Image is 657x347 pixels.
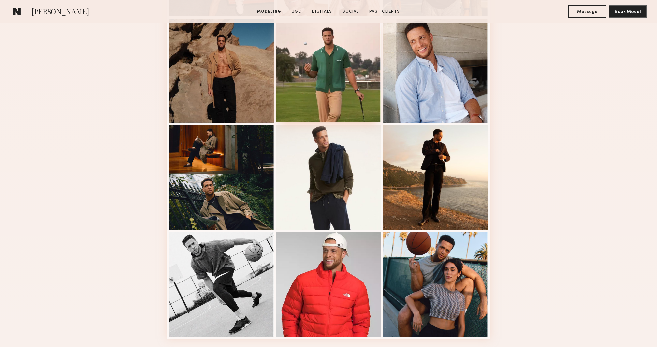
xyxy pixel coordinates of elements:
[609,8,647,14] a: Book Model
[568,5,606,18] button: Message
[309,9,335,15] a: Digitals
[289,9,304,15] a: UGC
[255,9,284,15] a: Modeling
[340,9,361,15] a: Social
[609,5,647,18] button: Book Model
[367,9,402,15] a: Past Clients
[32,7,89,18] span: [PERSON_NAME]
